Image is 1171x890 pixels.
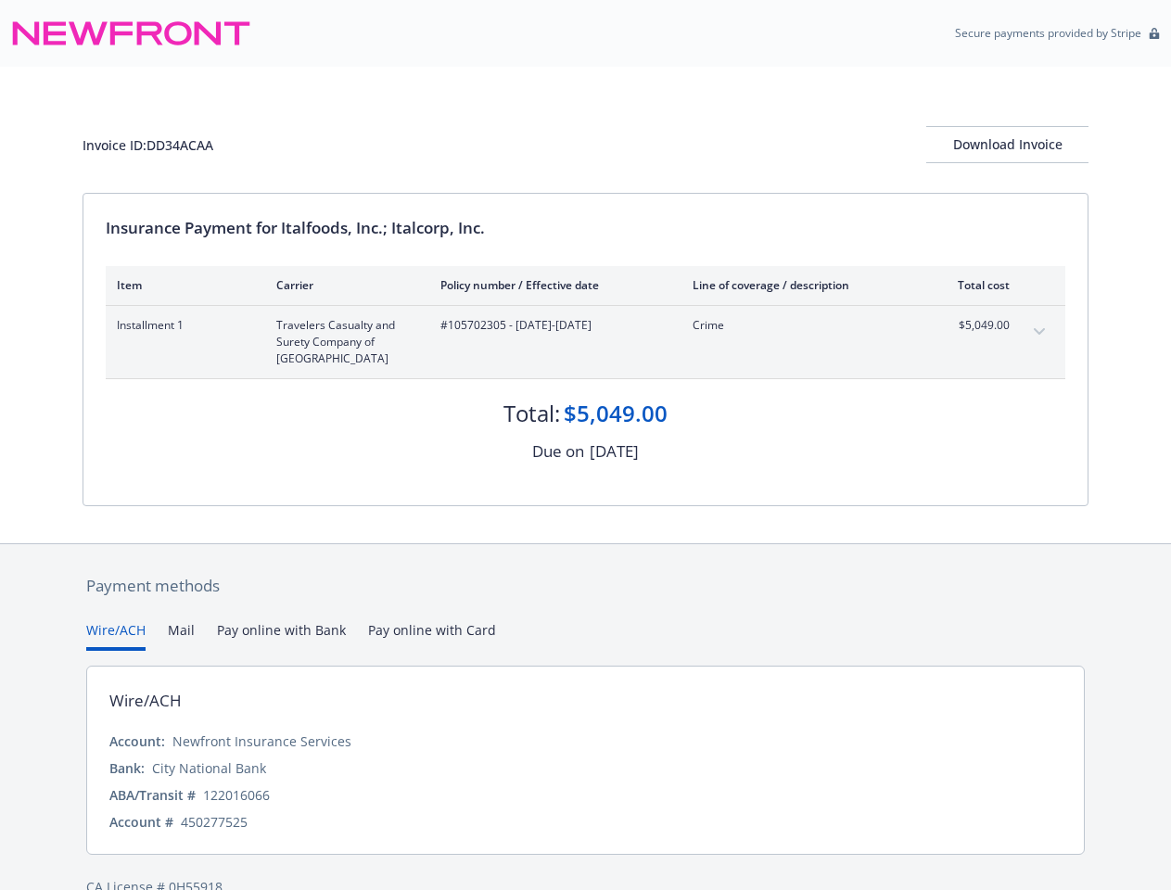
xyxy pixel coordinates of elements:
div: Invoice ID: DD34ACAA [83,135,213,155]
div: Download Invoice [926,127,1088,162]
div: [DATE] [590,439,639,464]
div: Item [117,277,247,293]
div: Total: [503,398,560,429]
div: Insurance Payment for Italfoods, Inc.; Italcorp, Inc. [106,216,1065,240]
div: Carrier [276,277,411,293]
div: Line of coverage / description [693,277,910,293]
span: Travelers Casualty and Surety Company of [GEOGRAPHIC_DATA] [276,317,411,367]
div: City National Bank [152,758,266,778]
div: ABA/Transit # [109,785,196,805]
button: Pay online with Card [368,620,496,651]
span: Installment 1 [117,317,247,334]
button: expand content [1025,317,1054,347]
div: $5,049.00 [564,398,668,429]
div: Due on [532,439,584,464]
button: Download Invoice [926,126,1088,163]
div: 450277525 [181,812,248,832]
div: Policy number / Effective date [440,277,663,293]
div: Total cost [940,277,1010,293]
div: Payment methods [86,574,1085,598]
div: Installment 1Travelers Casualty and Surety Company of [GEOGRAPHIC_DATA]#105702305 - [DATE]-[DATE]... [106,306,1065,378]
span: Crime [693,317,910,334]
div: Newfront Insurance Services [172,731,351,751]
span: #105702305 - [DATE]-[DATE] [440,317,663,334]
button: Mail [168,620,195,651]
button: Wire/ACH [86,620,146,651]
div: 122016066 [203,785,270,805]
button: Pay online with Bank [217,620,346,651]
span: $5,049.00 [940,317,1010,334]
div: Bank: [109,758,145,778]
p: Secure payments provided by Stripe [955,25,1141,41]
div: Account # [109,812,173,832]
div: Account: [109,731,165,751]
div: Wire/ACH [109,689,182,713]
